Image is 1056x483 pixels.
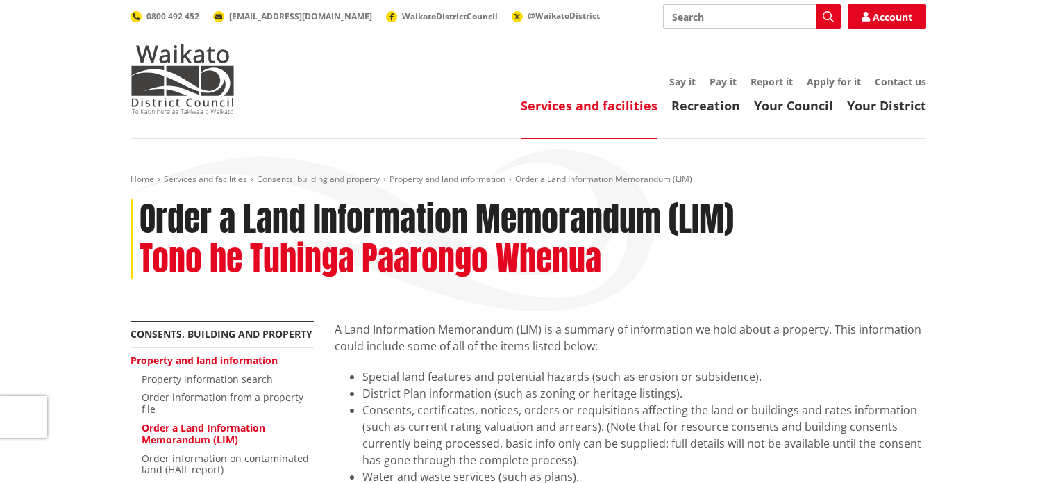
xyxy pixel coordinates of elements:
[362,368,926,385] li: Special land features and potential hazards (such as erosion or subsidence).
[131,44,235,114] img: Waikato District Council - Te Kaunihera aa Takiwaa o Waikato
[142,452,309,477] a: Order information on contaminated land (HAIL report)
[521,97,657,114] a: Services and facilities
[131,354,278,367] a: Property and land information
[710,75,737,88] a: Pay it
[131,327,312,341] a: Consents, building and property
[669,75,696,88] a: Say it
[164,173,247,185] a: Services and facilities
[362,402,926,468] li: Consents, certificates, notices, orders or requisitions affecting the land or buildings and rates...
[848,4,926,29] a: Account
[389,173,505,185] a: Property and land information
[229,10,372,22] span: [EMAIL_ADDRESS][DOMAIN_NAME]
[213,10,372,22] a: [EMAIL_ADDRESS][DOMAIN_NAME]
[362,385,926,402] li: District Plan information (such as zoning or heritage listings).
[386,10,498,22] a: WaikatoDistrictCouncil
[140,239,601,279] h2: Tono he Tuhinga Paarongo Whenua
[131,174,926,186] nav: breadcrumb
[142,391,303,416] a: Order information from a property file
[754,97,833,114] a: Your Council
[402,10,498,22] span: WaikatoDistrictCouncil
[335,321,926,354] p: A Land Information Memorandum (LIM) is a summary of information we hold about a property. This in...
[847,97,926,114] a: Your District
[875,75,926,88] a: Contact us
[142,421,265,446] a: Order a Land Information Memorandum (LIM)
[146,10,199,22] span: 0800 492 452
[512,10,600,22] a: @WaikatoDistrict
[528,10,600,22] span: @WaikatoDistrict
[671,97,740,114] a: Recreation
[751,75,793,88] a: Report it
[140,199,734,240] h1: Order a Land Information Memorandum (LIM)
[663,4,841,29] input: Search input
[131,173,154,185] a: Home
[257,173,380,185] a: Consents, building and property
[807,75,861,88] a: Apply for it
[131,10,199,22] a: 0800 492 452
[142,373,273,386] a: Property information search
[515,173,692,185] span: Order a Land Information Memorandum (LIM)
